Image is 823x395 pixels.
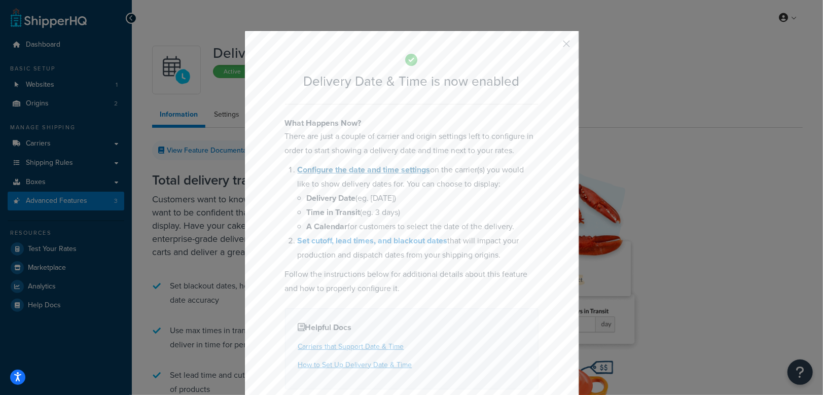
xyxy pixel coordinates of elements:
[285,117,539,129] h4: What Happens Now?
[298,234,539,262] li: that will impact your production and dispatch dates from your shipping origins.
[298,235,448,246] a: Set cutoff, lead times, and blackout dates
[307,221,348,232] b: A Calendar
[298,321,525,334] h4: Helpful Docs
[307,220,539,234] li: for customers to select the date of the delivery.
[285,129,539,158] p: There are just a couple of carrier and origin settings left to configure in order to start showin...
[307,191,539,205] li: (eg. [DATE])
[285,74,539,89] h2: Delivery Date & Time is now enabled
[307,192,356,204] b: Delivery Date
[285,267,539,296] p: Follow the instructions below for additional details about this feature and how to properly confi...
[307,205,539,220] li: (eg. 3 days)
[298,341,404,352] a: Carriers that Support Date & Time
[298,164,431,175] a: Configure the date and time settings
[307,206,361,218] b: Time in Transit
[298,360,412,370] a: How to Set Up Delivery Date & Time
[298,163,539,234] li: on the carrier(s) you would like to show delivery dates for. You can choose to display:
